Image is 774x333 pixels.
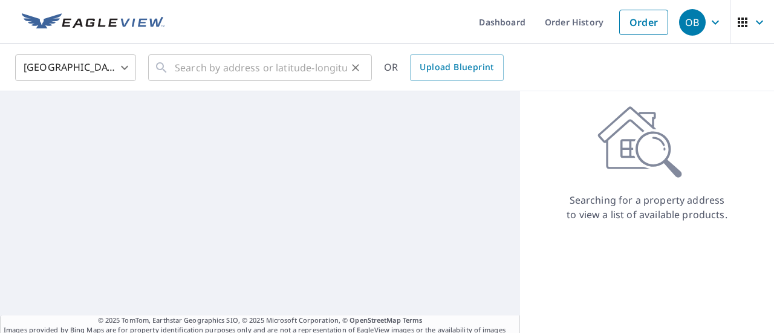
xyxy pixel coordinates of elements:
a: Upload Blueprint [410,54,503,81]
div: OR [384,54,504,81]
input: Search by address or latitude-longitude [175,51,347,85]
p: Searching for a property address to view a list of available products. [566,193,728,222]
a: Order [619,10,668,35]
div: OB [679,9,706,36]
div: [GEOGRAPHIC_DATA] [15,51,136,85]
button: Clear [347,59,364,76]
a: OpenStreetMap [350,315,400,325]
span: © 2025 TomTom, Earthstar Geographics SIO, © 2025 Microsoft Corporation, © [98,315,423,326]
a: Terms [403,315,423,325]
img: EV Logo [22,13,164,31]
span: Upload Blueprint [420,60,493,75]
